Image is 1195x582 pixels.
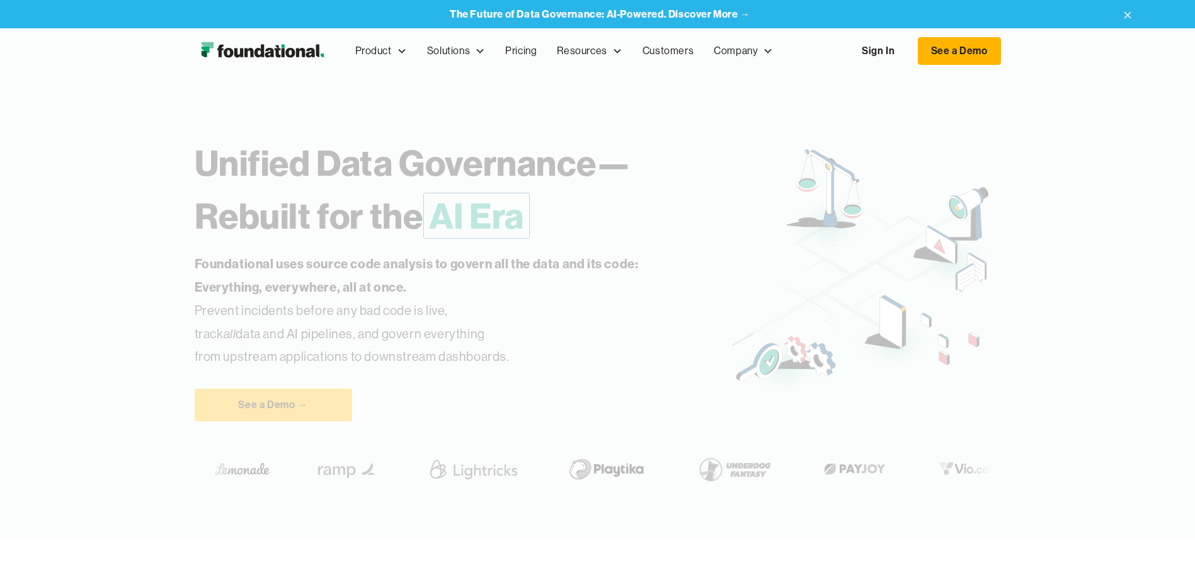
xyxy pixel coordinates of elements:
[450,8,750,20] a: The Future of Data Governance: AI-Powered. Discover More →
[795,459,869,479] img: Payjoy
[195,38,330,64] img: Foundational Logo
[195,253,678,368] p: Prevent incidents before any bad code is live, track data and AI pipelines, and govern everything...
[345,30,417,72] div: Product
[427,43,470,59] div: Solutions
[547,30,632,72] div: Resources
[195,137,732,243] h1: Unified Data Governance— Rebuilt for the
[910,459,983,479] img: Vio.com
[557,43,607,59] div: Resources
[849,38,907,64] a: Sign In
[195,389,352,421] a: See a Demo →
[192,459,246,479] img: Lemonade
[669,452,755,487] img: Underdog Fantasy
[417,30,495,72] div: Solutions
[704,30,783,72] div: Company
[539,452,629,487] img: Playtika
[495,30,547,72] a: Pricing
[714,43,758,59] div: Company
[195,38,330,64] a: home
[423,193,530,239] span: AI Era
[224,326,236,341] em: all
[287,452,362,487] img: Ramp
[632,30,704,72] a: Customers
[918,37,1001,65] a: See a Demo
[195,256,639,295] strong: Foundational uses source code analysis to govern all the data and its code: Everything, everywher...
[403,452,498,487] img: Lightricks
[355,43,392,59] div: Product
